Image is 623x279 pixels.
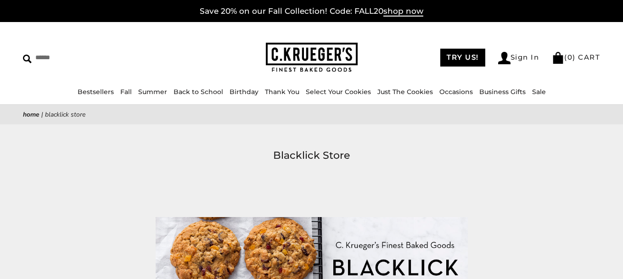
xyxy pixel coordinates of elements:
[23,110,39,119] a: Home
[567,53,573,61] span: 0
[377,88,433,96] a: Just The Cookies
[383,6,423,17] span: shop now
[200,6,423,17] a: Save 20% on our Fall Collection! Code: FALL20shop now
[23,50,157,65] input: Search
[41,110,43,119] span: |
[306,88,371,96] a: Select Your Cookies
[532,88,546,96] a: Sale
[552,52,564,64] img: Bag
[120,88,132,96] a: Fall
[552,53,600,61] a: (0) CART
[440,49,485,67] a: TRY US!
[78,88,114,96] a: Bestsellers
[439,88,473,96] a: Occasions
[138,88,167,96] a: Summer
[230,88,258,96] a: Birthday
[266,43,358,73] img: C.KRUEGER'S
[37,147,586,164] h1: Blacklick Store
[23,55,32,63] img: Search
[23,109,600,120] nav: breadcrumbs
[498,52,539,64] a: Sign In
[45,110,85,119] span: Blacklick Store
[265,88,299,96] a: Thank You
[498,52,511,64] img: Account
[174,88,223,96] a: Back to School
[479,88,526,96] a: Business Gifts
